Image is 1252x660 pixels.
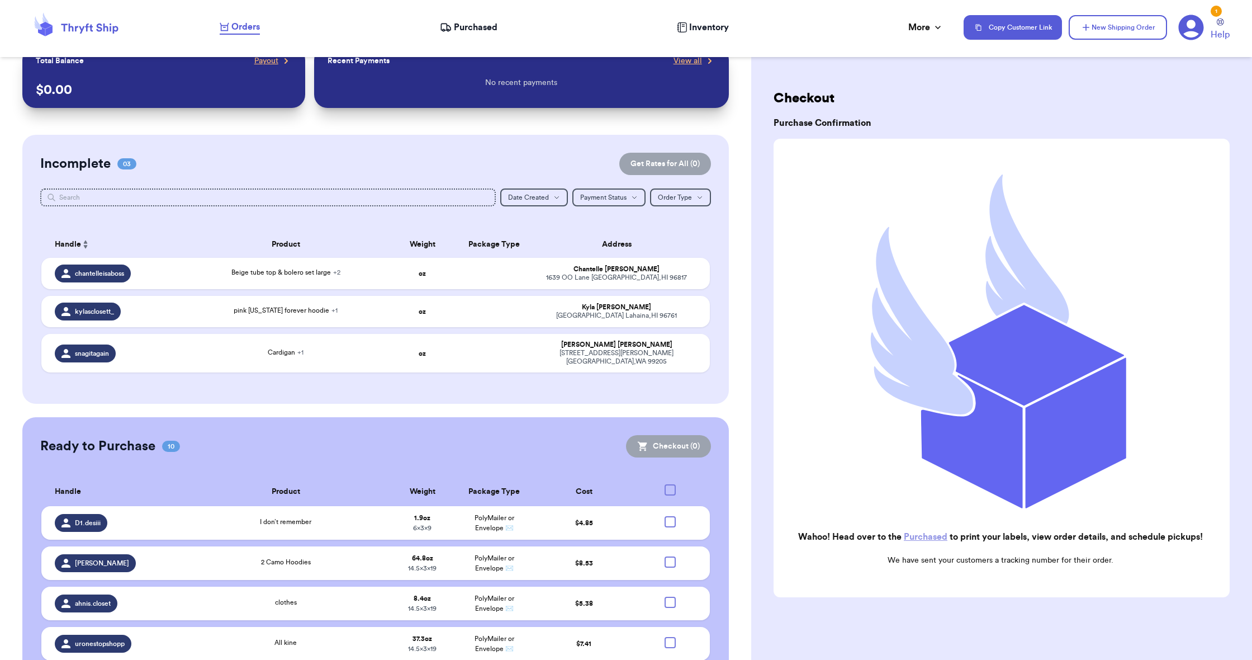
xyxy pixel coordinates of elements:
p: No recent payments [485,77,557,88]
a: 1 [1178,15,1204,40]
th: Product [185,478,386,506]
input: Search [40,188,495,206]
h3: Purchase Confirmation [774,116,1230,130]
span: Handle [55,239,81,251]
span: $ 5.38 [575,600,593,607]
span: All kine [274,639,297,646]
span: 03 [117,158,136,169]
button: Checkout (0) [626,435,711,458]
span: + 1 [331,307,338,314]
th: Address [530,231,709,258]
div: [GEOGRAPHIC_DATA] Lahaina , HI 96761 [537,312,696,320]
span: kylasclosett_ [75,307,114,316]
h2: Checkout [774,89,1230,107]
span: $ 8.53 [575,560,593,567]
button: Order Type [650,188,711,206]
th: Weight [386,478,458,506]
a: Help [1211,18,1230,41]
span: clothes [275,599,297,606]
span: + 1 [297,349,303,356]
span: Cardigan [268,349,303,356]
span: + 2 [333,269,340,276]
span: snagitagain [75,349,109,358]
span: Help [1211,28,1230,41]
th: Package Type [458,478,530,506]
div: Kyla [PERSON_NAME] [537,303,696,312]
span: pink [US_STATE] forever hoodie [234,307,338,314]
span: chantelleisaboss [75,269,124,278]
strong: oz [419,308,426,315]
span: $ 4.85 [575,520,593,526]
span: ahnis.closet [75,599,111,608]
span: 14.5 x 3 x 19 [408,605,437,612]
a: View all [674,55,715,67]
span: PolyMailer or Envelope ✉️ [475,595,514,612]
strong: 1.9 oz [414,515,430,521]
button: Get Rates for All (0) [619,153,711,175]
p: Total Balance [36,55,84,67]
th: Cost [530,478,638,506]
h2: Ready to Purchase [40,437,155,455]
span: Inventory [689,21,729,34]
span: Handle [55,486,81,498]
div: 1 [1211,6,1222,17]
p: Recent Payments [328,55,390,67]
span: PolyMailer or Envelope ✉️ [475,515,514,531]
span: I don’t remember [260,518,311,525]
span: View all [674,55,702,67]
span: 6 x 3 x 9 [413,525,431,531]
span: 14.5 x 3 x 19 [408,565,437,572]
div: [PERSON_NAME] [PERSON_NAME] [537,341,696,349]
strong: 64.8 oz [412,555,433,562]
span: uronestopshopp [75,639,125,648]
span: Orders [231,20,260,34]
h2: Wahoo! Head over to the to print your labels, view order details, and schedule pickups! [782,530,1218,544]
th: Package Type [458,231,530,258]
div: Chantelle [PERSON_NAME] [537,265,696,274]
span: Date Created [508,194,549,201]
a: Payout [254,55,292,67]
th: Weight [386,231,458,258]
span: Payment Status [580,194,627,201]
span: 14.5 x 3 x 19 [408,645,437,652]
th: Product [185,231,386,258]
a: Purchased [440,21,497,34]
strong: 8.4 oz [414,595,431,602]
span: PolyMailer or Envelope ✉️ [475,635,514,652]
strong: oz [419,270,426,277]
span: 2 Camo Hoodies [261,559,311,565]
div: More [908,21,943,34]
span: 10 [162,441,180,452]
button: Payment Status [572,188,646,206]
span: Payout [254,55,278,67]
a: Orders [220,20,260,35]
span: [PERSON_NAME] [75,559,129,568]
button: New Shipping Order [1069,15,1167,40]
button: Copy Customer Link [964,15,1062,40]
span: Order Type [658,194,692,201]
span: Beige tube top & bolero set large [231,269,340,276]
span: D1.desiii [75,518,101,527]
a: Purchased [904,532,947,541]
p: We have sent your customers a tracking number for their order. [782,555,1218,566]
span: Purchased [454,21,497,34]
strong: 37.3 oz [412,635,432,642]
div: 1639 OO Lane [GEOGRAPHIC_DATA] , HI 96817 [537,274,696,282]
button: Sort ascending [81,238,90,251]
h2: Incomplete [40,155,111,173]
span: PolyMailer or Envelope ✉️ [475,555,514,572]
p: $ 0.00 [36,81,291,99]
div: [STREET_ADDRESS][PERSON_NAME] [GEOGRAPHIC_DATA] , WA 99205 [537,349,696,366]
button: Date Created [500,188,568,206]
a: Inventory [677,21,729,34]
span: $ 7.41 [576,640,591,647]
strong: oz [419,350,426,357]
